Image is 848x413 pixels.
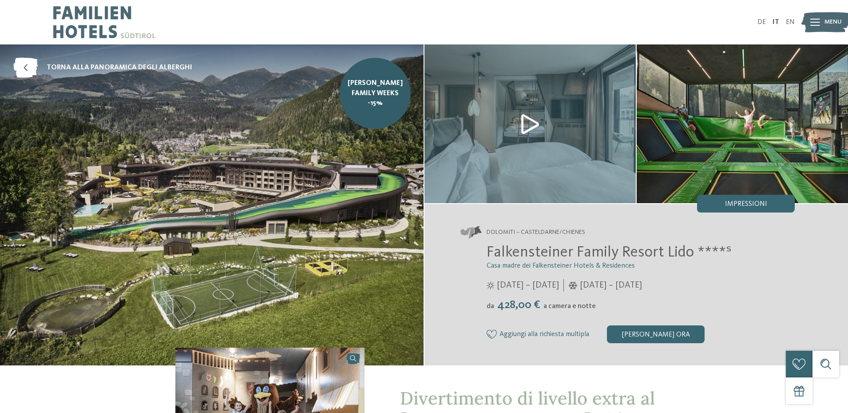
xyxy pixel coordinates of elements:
span: torna alla panoramica degli alberghi [47,63,192,72]
a: torna alla panoramica degli alberghi [13,58,192,78]
span: Falkensteiner Family Resort Lido ****ˢ [487,245,732,260]
a: IT [773,19,779,26]
a: DE [757,19,766,26]
span: [PERSON_NAME] Family Weeks -15% [346,78,404,108]
span: [DATE] – [DATE] [580,279,642,292]
span: Dolomiti – Casteldarne/Chienes [487,228,585,237]
span: Menu [824,18,842,27]
span: [DATE] – [DATE] [497,279,559,292]
i: Orari d'apertura inverno [568,281,578,289]
span: da [487,303,494,310]
i: Orari d'apertura estate [487,281,495,289]
a: EN [786,19,795,26]
div: [PERSON_NAME] ora [607,325,705,343]
span: Aggiungi alla richiesta multipla [499,331,589,339]
span: Impressioni [725,200,767,208]
img: Il family hotel a Chienes dal fascino particolare [424,44,636,203]
span: Casa madre dei Falkensteiner Hotels & Residences [487,262,635,269]
span: a camera e notte [543,303,596,310]
a: [PERSON_NAME] Family Weeks -15% [340,58,411,129]
img: Il family hotel a Chienes dal fascino particolare [637,44,848,203]
span: 428,00 € [495,299,543,311]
